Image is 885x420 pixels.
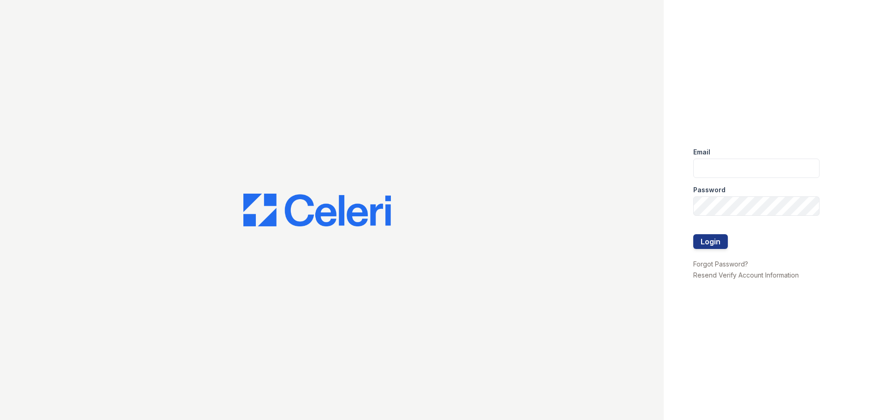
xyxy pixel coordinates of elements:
[693,271,799,279] a: Resend Verify Account Information
[243,194,391,227] img: CE_Logo_Blue-a8612792a0a2168367f1c8372b55b34899dd931a85d93a1a3d3e32e68fde9ad4.png
[693,260,748,268] a: Forgot Password?
[693,185,726,195] label: Password
[693,148,710,157] label: Email
[693,234,728,249] button: Login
